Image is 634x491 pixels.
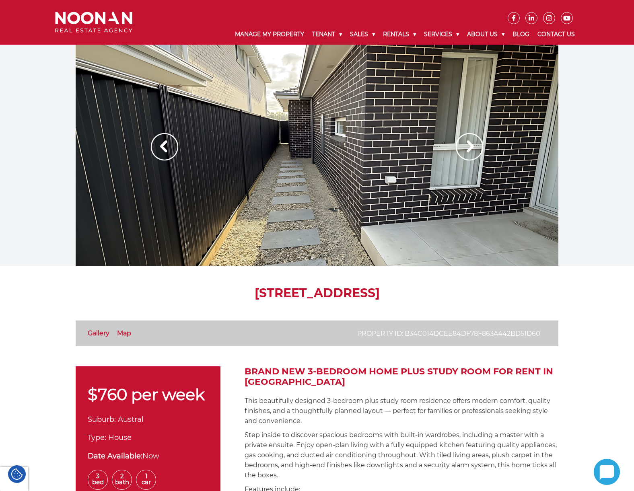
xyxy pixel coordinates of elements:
img: Noonan Real Estate Agency [55,12,132,33]
p: $760 per week [88,386,208,403]
span: 3 Bed [88,470,108,490]
a: Map [117,329,131,337]
a: Services [420,24,463,45]
div: Cookie Settings [8,465,26,483]
a: Gallery [88,329,109,337]
a: Blog [508,24,533,45]
a: Rentals [379,24,420,45]
span: 2 Bath [112,470,132,490]
span: 1 Car [136,470,156,490]
p: Step inside to discover spacious bedrooms with built-in wardrobes, including a master with a priv... [245,430,558,480]
a: About Us [463,24,508,45]
a: Sales [346,24,379,45]
span: House [108,433,132,442]
h2: Brand New 3-Bedroom Home Plus Study Room for Rent in [GEOGRAPHIC_DATA] [245,366,558,388]
a: Manage My Property [231,24,308,45]
a: Contact Us [533,24,579,45]
strong: Date Available: [88,452,142,460]
img: Arrow slider [456,133,483,160]
p: This beautifully designed 3-bedroom plus study room residence offers modern comfort, quality fini... [245,396,558,426]
span: Type: [88,433,106,442]
p: Property ID: b34c014dcee84df78f863a442bd51d60 [357,329,540,339]
span: Suburb: [88,415,116,424]
span: Austral [118,415,144,424]
img: Arrow slider [151,133,178,160]
div: Now [88,451,208,462]
a: Tenant [308,24,346,45]
h1: [STREET_ADDRESS] [76,286,558,300]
